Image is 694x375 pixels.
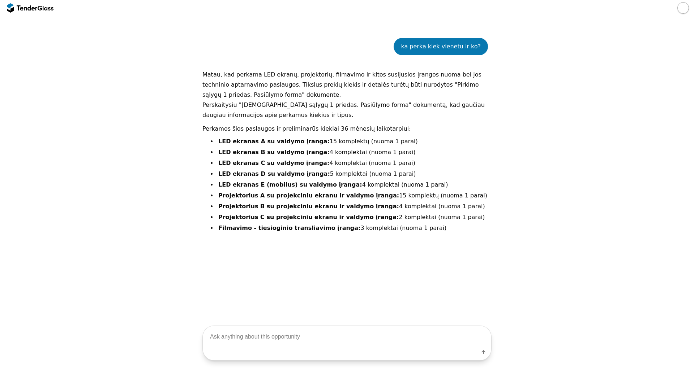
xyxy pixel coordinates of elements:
[401,42,481,52] div: ka perka kiek vienetu ir ko?
[218,224,360,231] strong: Filmavimo - tiesioginio transliavimo įranga:
[218,181,362,188] strong: LED ekranas E (mobilus) su valdymo įranga:
[217,137,492,146] li: 15 komplektų (nuoma 1 parai)
[218,138,330,145] strong: LED ekranas A su valdymo įranga:
[218,192,399,199] strong: Projektorius A su projekciniu ekranu ir valdymo įranga:
[217,148,492,157] li: 4 komplektai (nuoma 1 parai)
[217,158,492,168] li: 4 komplektai (nuoma 1 parai)
[202,70,492,100] p: Matau, kad perkama LED ekranų, projektorių, filmavimo ir kitos susijusios įrangos nuoma bei jos t...
[218,170,330,177] strong: LED ekranas D su valdymo įranga:
[217,202,492,211] li: 4 komplektai (nuoma 1 parai)
[218,149,330,156] strong: LED ekranas B su valdymo įranga:
[218,203,399,210] strong: Projektorius B su projekciniu ekranu ir valdymo įranga:
[217,169,492,179] li: 5 komplektai (nuoma 1 parai)
[217,180,492,189] li: 4 komplektai (nuoma 1 parai)
[217,213,492,222] li: 2 komplektai (nuoma 1 parai)
[218,214,399,221] strong: Projektorius C su projekciniu ekranu ir valdymo įranga:
[218,160,329,166] strong: LED ekranas C su valdymo įranga:
[202,124,492,134] p: Perkamos šios paslaugos ir preliminarūs kiekiai 36 mėnesių laikotarpiui:
[217,223,492,233] li: 3 komplektai (nuoma 1 parai)
[202,100,492,120] p: Perskaitysiu "[DEMOGRAPHIC_DATA] sąlygų 1 priedas. Pasiūlymo forma" dokumentą, kad gaučiau daugia...
[217,191,492,200] li: 15 komplektų (nuoma 1 parai)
